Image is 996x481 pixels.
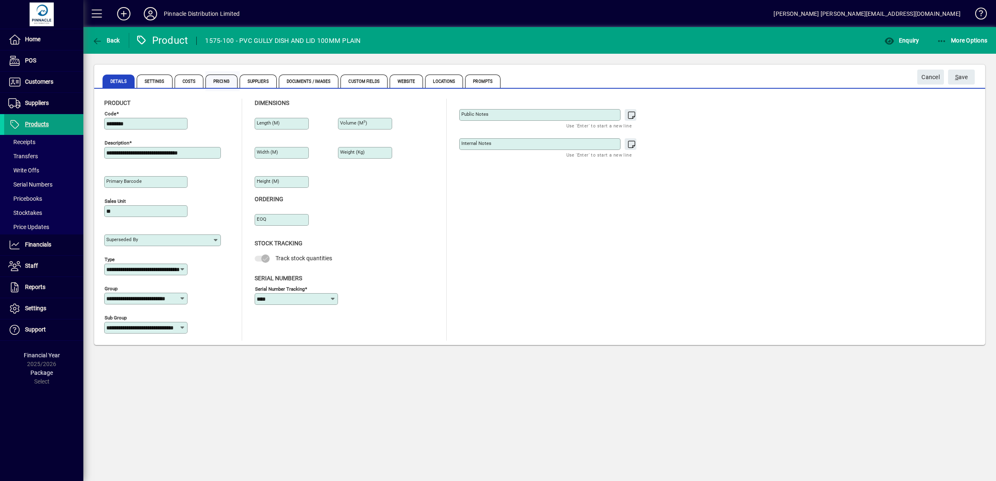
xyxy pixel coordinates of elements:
a: Settings [4,298,83,319]
a: Reports [4,277,83,298]
button: Add [110,6,137,21]
span: S [955,74,958,80]
a: Serial Numbers [4,177,83,192]
mat-hint: Use 'Enter' to start a new line [566,150,632,160]
span: Stocktakes [8,209,42,216]
span: Locations [425,75,463,88]
span: Ordering [255,196,283,202]
mat-label: Width (m) [257,149,278,155]
sup: 3 [363,120,365,124]
button: Back [90,33,122,48]
a: Receipts [4,135,83,149]
span: Receipts [8,139,35,145]
mat-label: Public Notes [461,111,488,117]
button: Cancel [917,70,944,85]
mat-label: Serial Number tracking [255,286,305,292]
span: Cancel [921,70,940,84]
a: Stocktakes [4,206,83,220]
span: Products [25,121,49,127]
button: Profile [137,6,164,21]
a: POS [4,50,83,71]
span: Costs [175,75,204,88]
div: Pinnacle Distribution Limited [164,7,240,20]
mat-label: Superseded by [106,237,138,242]
span: Staff [25,262,38,269]
span: Suppliers [240,75,277,88]
mat-label: Sub group [105,315,127,321]
mat-label: Primary barcode [106,178,142,184]
div: 1575-100 - PVC GULLY DISH AND LID 100MM PLAIN [205,34,360,47]
span: Pricing [205,75,238,88]
div: [PERSON_NAME] [PERSON_NAME][EMAIL_ADDRESS][DOMAIN_NAME] [773,7,961,20]
span: Serial Numbers [8,181,53,188]
span: Settings [137,75,173,88]
mat-label: Height (m) [257,178,279,184]
span: Back [92,37,120,44]
mat-label: Volume (m ) [340,120,367,126]
span: Serial Numbers [255,275,302,282]
a: Price Updates [4,220,83,234]
mat-label: Description [105,140,129,146]
span: Details [103,75,135,88]
span: Financials [25,241,51,248]
span: Custom Fields [340,75,387,88]
span: Website [390,75,423,88]
span: Support [25,326,46,333]
span: Prompts [465,75,501,88]
span: Documents / Images [279,75,339,88]
mat-label: Code [105,111,116,117]
span: Price Updates [8,224,49,230]
button: More Options [935,33,990,48]
mat-label: Group [105,286,118,292]
span: Enquiry [884,37,919,44]
a: Home [4,29,83,50]
a: Pricebooks [4,192,83,206]
a: Customers [4,72,83,92]
mat-label: Internal Notes [461,140,491,146]
a: Transfers [4,149,83,163]
span: Package [30,369,53,376]
span: Reports [25,284,45,290]
span: Settings [25,305,46,312]
span: Suppliers [25,100,49,106]
span: Home [25,36,40,42]
span: Stock Tracking [255,240,303,247]
span: Pricebooks [8,195,42,202]
span: Track stock quantities [275,255,332,262]
mat-hint: Use 'Enter' to start a new line [566,121,632,130]
button: Enquiry [882,33,921,48]
a: Staff [4,256,83,277]
span: POS [25,57,36,64]
span: Customers [25,78,53,85]
span: Write Offs [8,167,39,174]
span: Financial Year [24,352,60,359]
mat-label: Weight (Kg) [340,149,365,155]
span: ave [955,70,968,84]
mat-label: Type [105,257,115,262]
div: Product [135,34,188,47]
mat-label: Sales unit [105,198,126,204]
mat-label: EOQ [257,216,266,222]
span: Transfers [8,153,38,160]
a: Suppliers [4,93,83,114]
mat-label: Length (m) [257,120,280,126]
a: Knowledge Base [969,2,986,29]
span: Product [104,100,130,106]
button: Save [948,70,975,85]
a: Financials [4,234,83,255]
a: Write Offs [4,163,83,177]
span: More Options [937,37,988,44]
app-page-header-button: Back [83,33,129,48]
a: Support [4,319,83,340]
span: Dimensions [255,100,289,106]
